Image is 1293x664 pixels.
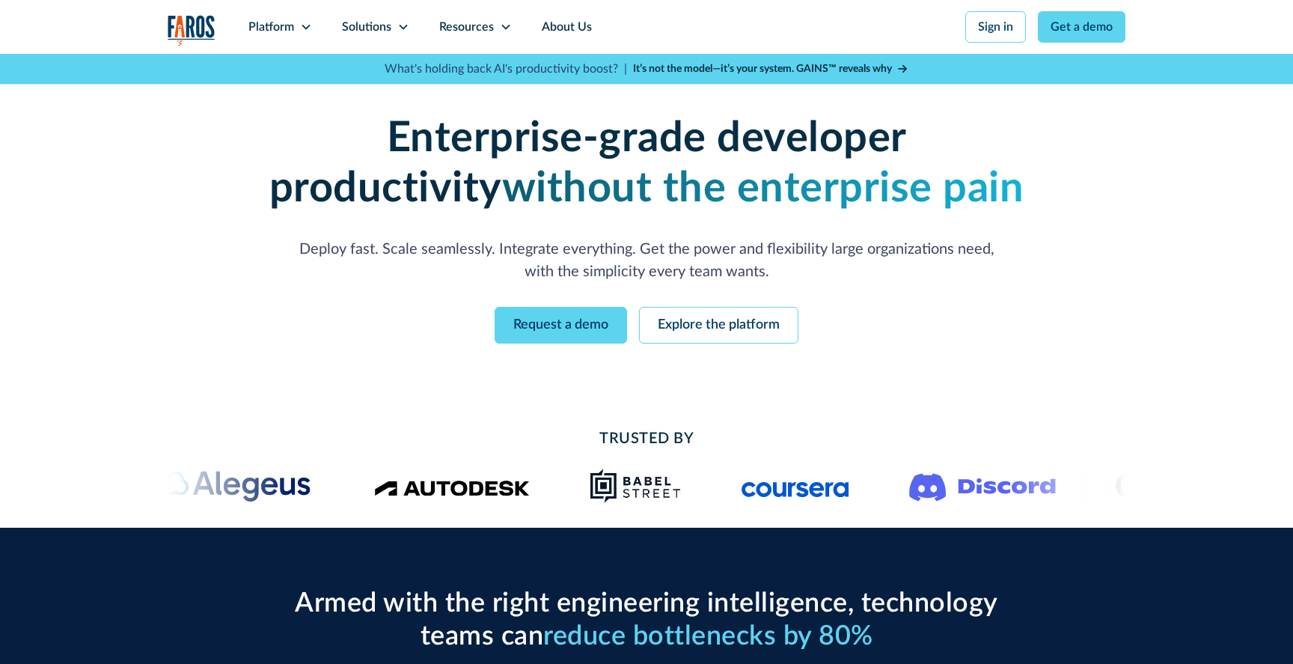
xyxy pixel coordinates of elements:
div: Solutions [342,18,391,36]
a: home [168,15,215,46]
h2: Armed with the right engineering intelligence, technology teams can [287,588,1006,652]
img: Logo of the design software company Autodesk. [374,476,530,496]
div: Resources [439,18,494,36]
img: Logo of the communication platform Discord. [909,470,1056,502]
div: Platform [248,18,294,36]
p: What's holding back AI's productivity boost? | [385,60,627,78]
a: Request a demo [495,307,627,344]
h2: Trusted By [287,427,1006,450]
a: It’s not the model—it’s your system. GAINS™ reveals why [633,61,908,77]
p: Deploy fast. Scale seamlessly. Integrate everything. Get the power and flexibility large organiza... [287,238,1006,283]
a: Sign in [965,11,1026,43]
strong: without the enterprise pain [502,168,1024,210]
img: Logo of the online learning platform Coursera. [742,474,849,498]
img: Alegeus logo [160,468,314,504]
img: Logo of the analytics and reporting company Faros. [168,15,215,46]
a: Get a demo [1038,11,1125,43]
strong: Enterprise-grade developer productivity [269,118,907,210]
img: Babel Street logo png [590,468,682,504]
strong: It’s not the model—it’s your system. GAINS™ reveals why [633,64,892,74]
span: reduce bottlenecks by 80% [543,623,873,650]
a: Explore the platform [639,307,798,344]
